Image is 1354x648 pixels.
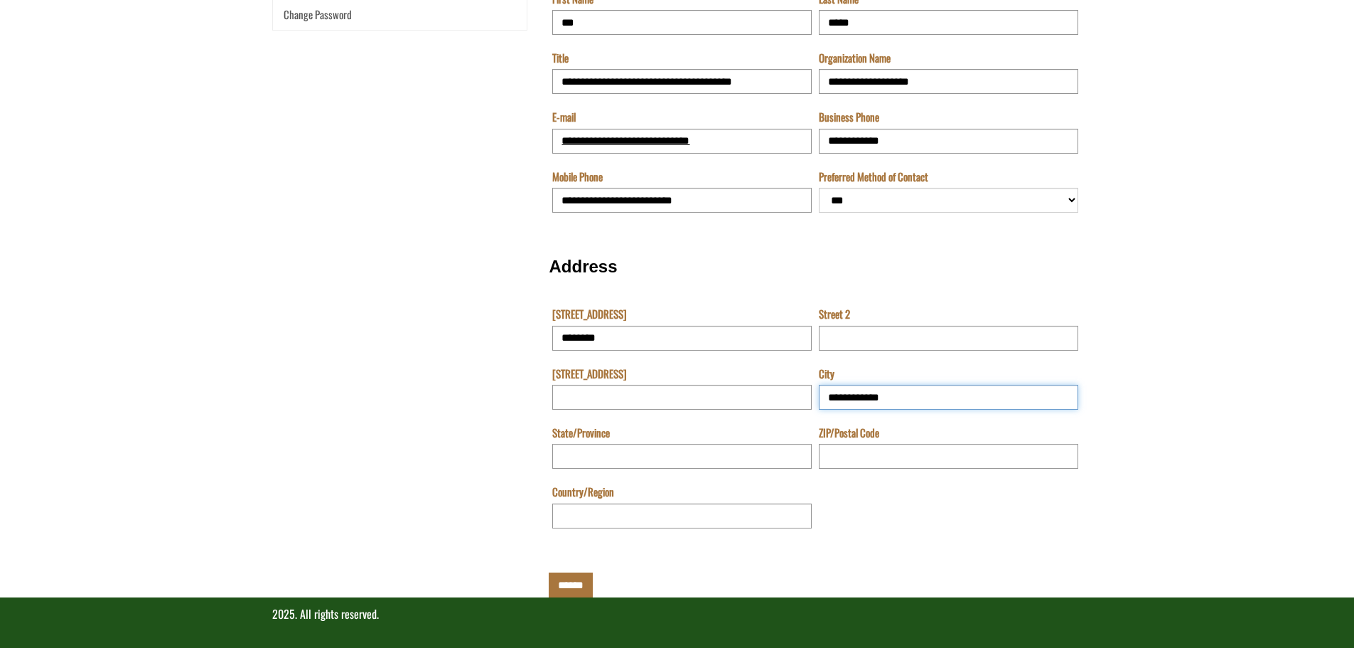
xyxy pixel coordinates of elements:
[819,425,879,440] label: ZIP/Postal Code
[819,366,834,381] label: City
[284,6,352,22] span: Change Password
[552,366,627,381] label: [STREET_ADDRESS]
[552,425,610,440] label: State/Province
[819,51,891,65] label: Organization Name
[549,257,1082,276] h3: Address
[272,606,1082,622] p: 2025
[552,51,569,65] label: Title
[295,605,379,622] span: . All rights reserved.
[552,169,603,184] label: Mobile Phone
[819,110,879,124] label: Business Phone
[552,307,627,322] label: [STREET_ADDRESS]
[552,110,576,124] label: E-mail
[552,10,812,35] input: First Name
[549,243,1082,544] fieldset: Address
[819,10,1078,35] input: Last Name
[819,169,928,184] label: Preferred Method of Contact
[819,307,850,322] label: Street 2
[552,484,614,499] label: Country/Region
